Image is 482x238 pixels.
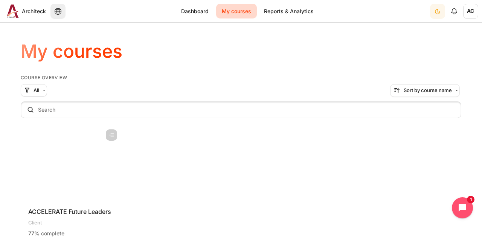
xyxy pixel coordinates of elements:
[34,87,39,94] span: All
[390,84,460,97] button: Sorting drop-down menu
[21,101,461,118] input: Search
[258,4,319,18] a: Reports & Analytics
[28,208,111,215] a: ACCELERATE Future Leaders
[216,4,257,18] a: My courses
[22,7,46,15] span: Architeck
[431,3,444,19] div: Dark Mode
[50,4,66,19] button: Languages
[21,84,461,120] div: Course overview controls
[447,4,462,19] div: Show notification window with no new notifications
[4,5,46,18] a: Architeck Architeck
[463,4,478,19] a: User menu
[28,219,42,227] span: Client
[404,87,452,94] span: Sort by course name
[21,40,122,63] h1: My courses
[21,84,47,97] button: Grouping drop-down menu
[28,229,113,237] div: % complete
[28,230,34,236] span: 77
[7,5,19,18] img: Architeck
[175,4,214,18] a: Dashboard
[21,75,461,81] h5: Course overview
[430,4,445,19] button: Light Mode Dark Mode
[463,4,478,19] span: AC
